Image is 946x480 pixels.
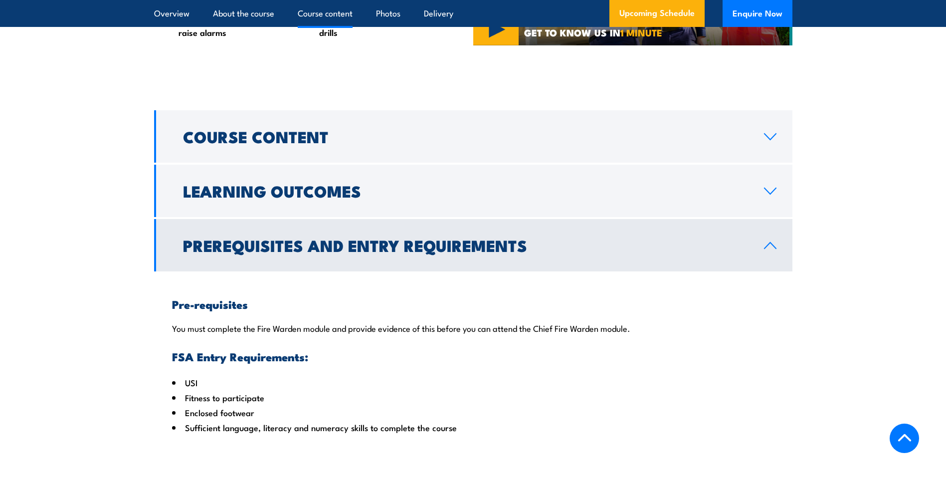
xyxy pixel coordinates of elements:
[620,25,662,39] strong: 1 MINUTE
[154,219,792,271] a: Prerequisites and Entry Requirements
[154,110,792,163] a: Course Content
[172,405,774,420] li: Enclosed footwear
[172,390,774,405] li: Fitness to participate
[172,420,774,435] li: Sufficient language, literacy and numeracy skills to complete the course
[172,298,774,310] h3: Pre-requisites
[172,351,774,362] h3: FSA Entry Requirements:
[164,14,287,38] li: Investigate incidents and raise alarms
[183,238,748,252] h2: Prerequisites and Entry Requirements
[154,165,792,217] a: Learning Outcomes
[172,375,774,390] li: USI
[524,28,662,37] span: GET TO KNOW US IN
[183,129,748,143] h2: Course Content
[172,323,774,333] p: You must complete the Fire Warden module and provide evidence of this before you can attend the C...
[183,184,748,198] h2: Learning Outcomes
